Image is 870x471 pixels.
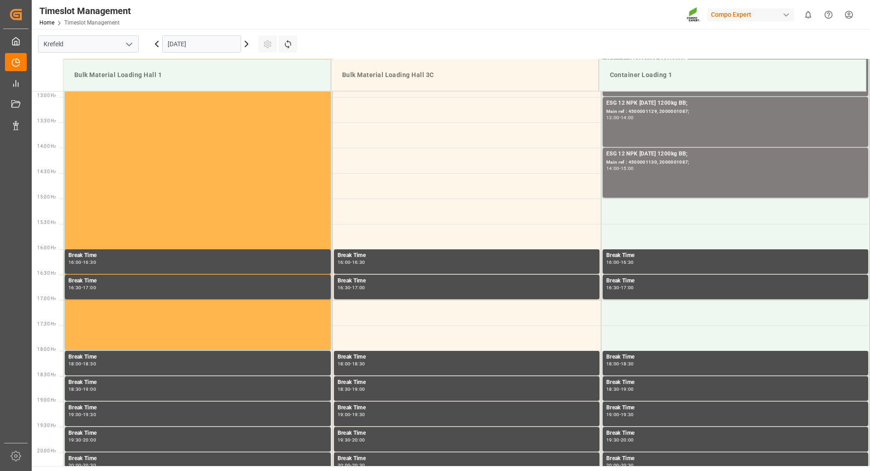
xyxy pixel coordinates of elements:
span: 13:30 Hr [37,118,56,123]
div: - [350,260,352,264]
div: Break Time [338,353,596,362]
div: 19:00 [83,387,96,391]
div: 18:30 [68,387,82,391]
div: 16:00 [338,260,351,264]
div: - [619,260,621,264]
div: - [82,463,83,467]
span: 16:30 Hr [37,271,56,276]
div: 18:30 [606,387,619,391]
input: DD.MM.YYYY [162,35,241,53]
div: Break Time [606,429,865,438]
div: Timeslot Management [39,4,131,18]
div: 16:00 [68,260,82,264]
span: 18:00 Hr [37,347,56,352]
div: 17:00 [83,286,96,290]
div: - [619,166,621,170]
div: - [619,116,621,120]
div: Break Time [68,251,327,260]
div: - [350,362,352,366]
div: 16:00 [606,260,619,264]
div: 20:00 [352,438,365,442]
div: Break Time [338,378,596,387]
div: - [82,387,83,391]
div: 16:30 [621,260,634,264]
span: 13:00 Hr [37,93,56,98]
div: 18:30 [83,362,96,366]
div: 13:00 [606,116,619,120]
span: 19:00 Hr [37,398,56,403]
div: Break Time [606,353,865,362]
div: 18:30 [338,387,351,391]
div: - [350,463,352,467]
div: 20:30 [83,463,96,467]
div: 18:00 [338,362,351,366]
div: 16:30 [338,286,351,290]
div: ESG 12 NPK [DATE] 1200kg BB; [606,99,865,108]
div: Break Time [68,353,327,362]
div: 19:00 [338,413,351,417]
div: 20:30 [352,463,365,467]
div: 20:00 [606,463,619,467]
div: - [350,286,352,290]
div: Break Time [606,251,865,260]
span: 14:30 Hr [37,169,56,174]
div: 16:30 [68,286,82,290]
button: open menu [122,37,135,51]
span: 14:00 Hr [37,144,56,149]
div: 20:00 [83,438,96,442]
button: Help Center [818,5,839,25]
div: Break Time [338,251,596,260]
div: Break Time [68,277,327,286]
div: 18:30 [352,362,365,366]
div: 20:00 [338,463,351,467]
button: show 0 new notifications [798,5,818,25]
div: 14:00 [621,116,634,120]
div: ESG 12 NPK [DATE] 1200kg BB; [606,150,865,159]
a: Home [39,19,54,26]
span: 17:30 Hr [37,321,56,326]
div: Break Time [68,429,327,438]
div: 19:00 [606,413,619,417]
div: 20:30 [621,463,634,467]
button: Compo Expert [707,6,798,23]
div: 20:00 [68,463,82,467]
div: - [619,387,621,391]
span: 20:00 Hr [37,448,56,453]
div: 18:00 [68,362,82,366]
span: 15:30 Hr [37,220,56,225]
div: 17:00 [621,286,634,290]
div: 19:30 [606,438,619,442]
div: Break Time [68,403,327,413]
span: 18:30 Hr [37,372,56,377]
div: Break Time [338,429,596,438]
div: 19:30 [68,438,82,442]
div: - [350,438,352,442]
div: Break Time [338,277,596,286]
div: 19:30 [352,413,365,417]
div: Break Time [68,454,327,463]
div: 19:00 [621,387,634,391]
div: - [82,362,83,366]
div: - [619,413,621,417]
div: Main ref : 4500001130, 2000001087; [606,159,865,166]
div: - [82,260,83,264]
div: 19:30 [621,413,634,417]
div: - [350,413,352,417]
div: 20:00 [621,438,634,442]
div: - [619,438,621,442]
div: - [350,387,352,391]
div: Break Time [606,403,865,413]
div: Container Loading 1 [606,67,859,83]
div: Break Time [606,277,865,286]
span: 15:00 Hr [37,194,56,199]
div: 14:00 [606,166,619,170]
div: 19:00 [68,413,82,417]
div: 17:00 [352,286,365,290]
div: - [82,413,83,417]
div: Break Time [68,378,327,387]
div: - [82,286,83,290]
img: Screenshot%202023-09-29%20at%2010.02.21.png_1712312052.png [686,7,701,23]
div: 19:30 [338,438,351,442]
div: - [619,463,621,467]
input: Type to search/select [38,35,139,53]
